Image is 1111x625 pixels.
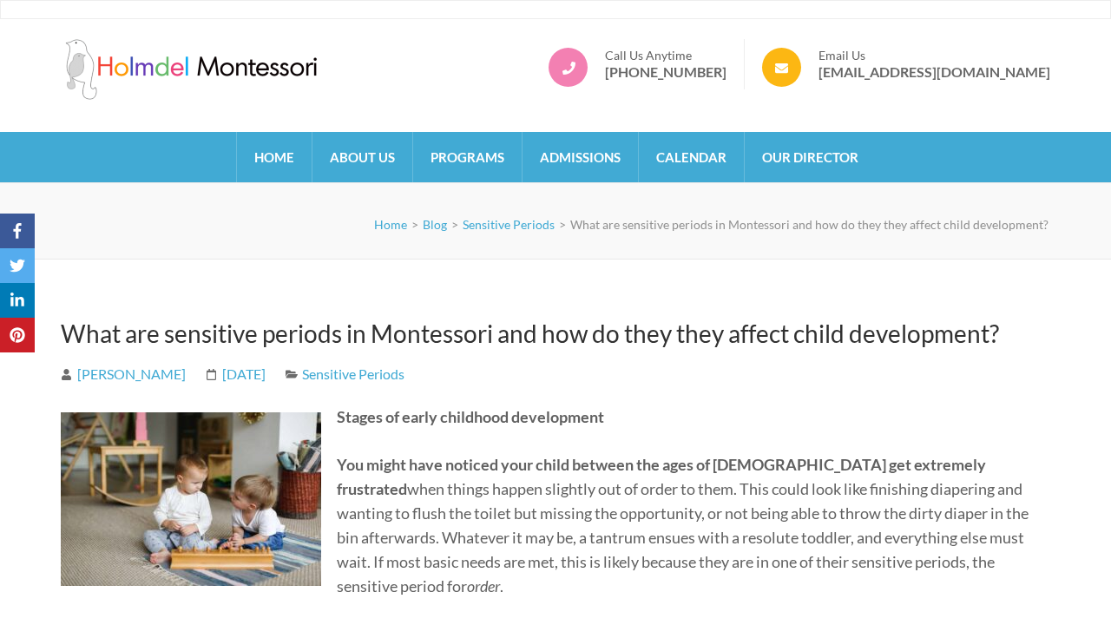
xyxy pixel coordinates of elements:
a: Blog [423,217,447,232]
span: > [451,217,458,232]
em: order [467,576,500,595]
strong: Stages of early childhood development [337,407,604,426]
img: Holmdel Montessori School [61,39,321,100]
a: Admissions [523,132,638,182]
h1: What are sensitive periods in Montessori and how do they they affect child development? [61,317,1037,350]
span: > [411,217,418,232]
a: About Us [312,132,412,182]
a: [EMAIL_ADDRESS][DOMAIN_NAME] [818,63,1050,81]
a: [PHONE_NUMBER] [605,63,726,81]
strong: You might have noticed your child between the ages of [DEMOGRAPHIC_DATA] get extremely frustrated [337,455,986,498]
time: [DATE] [222,365,266,382]
a: Sensitive Periods [463,217,555,232]
span: Call Us Anytime [605,48,726,63]
a: Programs [413,132,522,182]
span: > [559,217,566,232]
span: Email Us [818,48,1050,63]
a: [DATE] [206,365,266,382]
a: Sensitive Periods [302,365,404,382]
a: Calendar [639,132,744,182]
a: Home [237,132,312,182]
p: when things happen slightly out of order to them. This could look like finishing diapering and wa... [61,452,1037,598]
a: Our Director [745,132,876,182]
a: Home [374,217,407,232]
a: [PERSON_NAME] [61,365,186,382]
